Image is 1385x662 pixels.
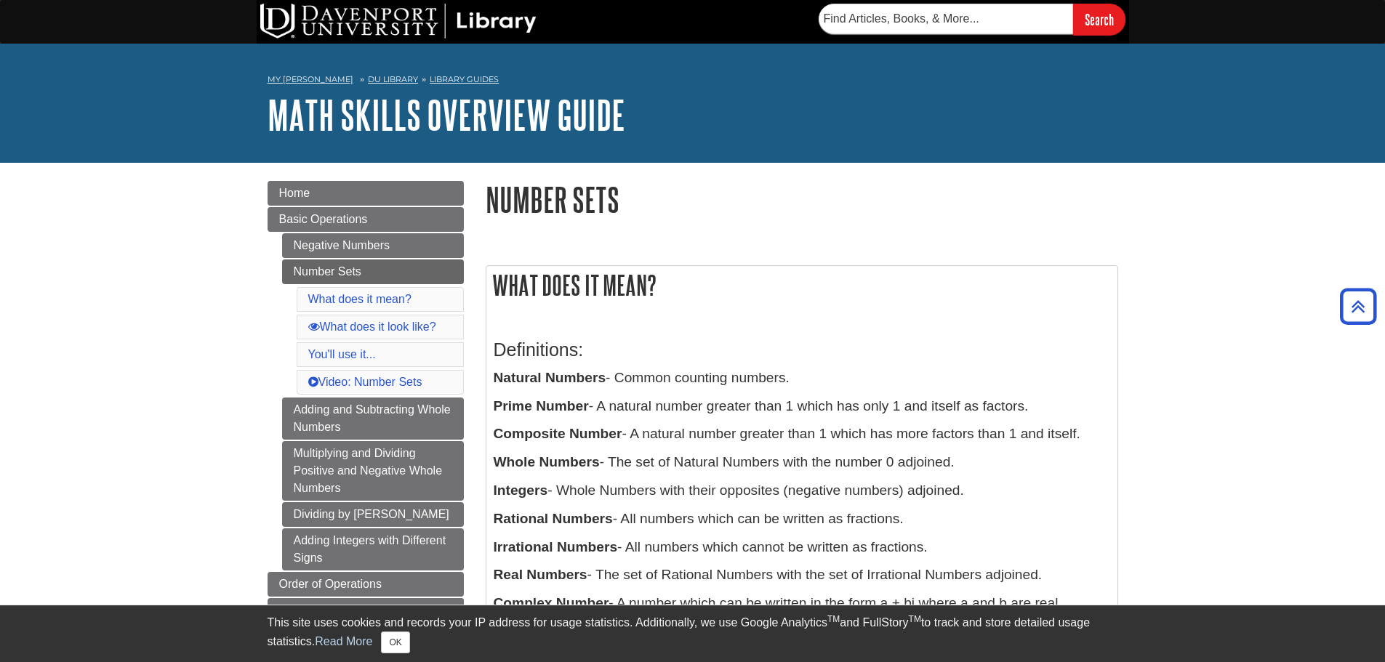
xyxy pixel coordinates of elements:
a: Basic Operations [268,207,464,232]
b: Composite Number [494,426,622,441]
p: - Whole Numbers with their opposites (negative numbers) adjoined. [494,480,1110,501]
span: Math Properties [279,604,361,616]
b: Whole Numbers [494,454,600,469]
a: Math Properties [268,598,464,623]
a: Negative Numbers [282,233,464,258]
img: DU Library [260,4,537,39]
p: - The set of Rational Numbers with the set of Irrational Numbers adjoined. [494,565,1110,586]
a: Multiplying and Dividing Positive and Negative Whole Numbers [282,441,464,501]
p: - A natural number greater than 1 which has more factors than 1 and itself. [494,424,1110,445]
div: This site uses cookies and records your IP address for usage statistics. Additionally, we use Goo... [268,614,1118,653]
a: You'll use it... [308,348,376,360]
span: Home [279,187,310,199]
a: Home [268,181,464,206]
a: What does it mean? [308,293,412,305]
p: - All numbers which can be written as fractions. [494,509,1110,530]
p: - All numbers which cannot be written as fractions. [494,537,1110,558]
b: Real Numbers [494,567,587,582]
button: Close [381,631,409,653]
a: Dividing by [PERSON_NAME] [282,502,464,527]
b: Irrational Numbers [494,539,618,554]
a: Read More [315,635,372,647]
p: - A natural number greater than 1 which has only 1 and itself as factors. [494,396,1110,417]
b: Integers [494,483,548,498]
span: Basic Operations [279,213,368,225]
h3: Definitions: [494,339,1110,360]
input: Search [1073,4,1125,35]
b: Natural Numbers [494,370,606,385]
form: Searches DU Library's articles, books, and more [819,4,1125,35]
a: What does it look like? [308,320,436,333]
p: - The set of Natural Numbers with the number 0 adjoined. [494,452,1110,473]
a: My [PERSON_NAME] [268,73,353,86]
a: Math Skills Overview Guide [268,92,625,137]
a: Adding and Subtracting Whole Numbers [282,397,464,440]
h2: What does it mean? [486,266,1117,304]
sup: TM [827,614,840,624]
span: Order of Operations [279,578,382,590]
a: Back to Top [1335,296,1381,316]
a: Video: Number Sets [308,376,422,388]
a: Adding Integers with Different Signs [282,528,464,570]
sup: TM [909,614,921,624]
a: Library Guides [430,74,499,84]
a: Order of Operations [268,572,464,597]
b: Complex Number [494,595,609,610]
nav: breadcrumb [268,70,1118,93]
p: - Common counting numbers. [494,368,1110,389]
b: Prime Number [494,398,589,413]
h1: Number Sets [486,181,1118,218]
b: Rational Numbers [494,511,613,526]
a: DU Library [368,74,418,84]
a: Number Sets [282,259,464,284]
input: Find Articles, Books, & More... [819,4,1073,34]
p: - A number which can be written in the form a + bi where a and b are real numbers and i is the sq... [494,593,1110,635]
